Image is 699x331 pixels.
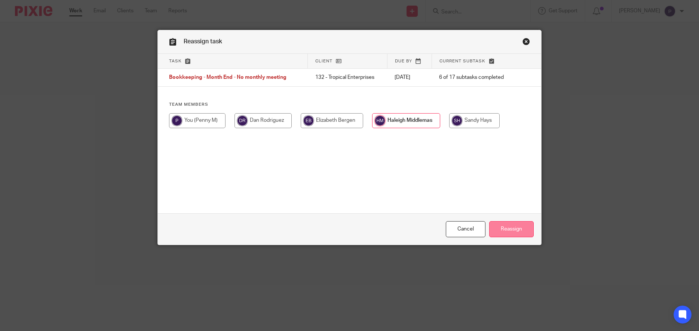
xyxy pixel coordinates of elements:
input: Reassign [489,221,534,237]
h4: Team members [169,102,530,108]
span: Reassign task [184,38,222,44]
span: Current subtask [439,59,485,63]
span: Bookkeeping - Month End - No monthly meeting [169,75,286,80]
span: Client [315,59,332,63]
p: [DATE] [395,74,424,81]
td: 6 of 17 subtasks completed [432,69,517,87]
a: Close this dialog window [522,38,530,48]
span: Due by [395,59,412,63]
span: Task [169,59,182,63]
a: Close this dialog window [446,221,485,237]
p: 132 - Tropical Enterprises [315,74,380,81]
